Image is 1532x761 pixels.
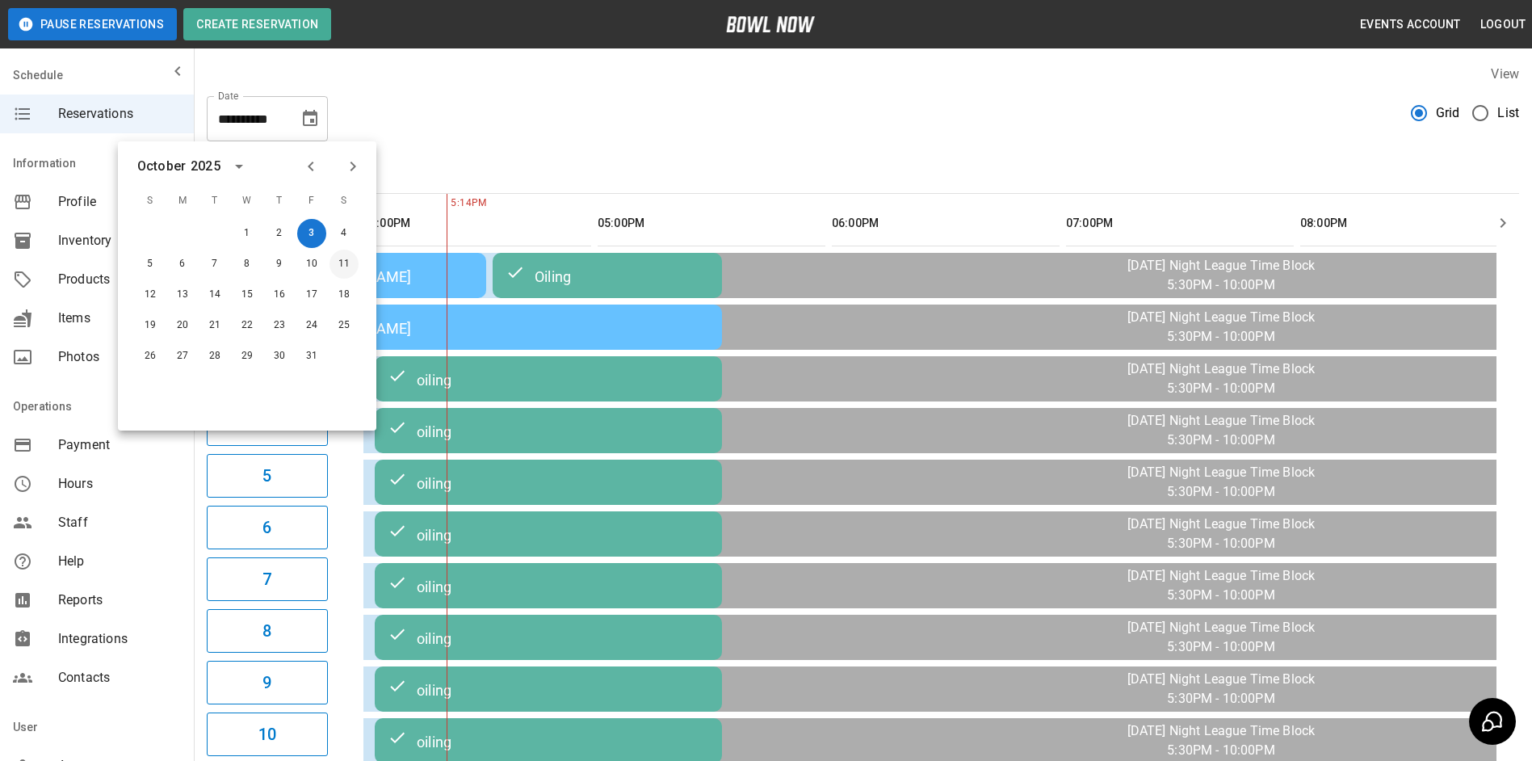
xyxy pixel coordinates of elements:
img: logo [726,16,815,32]
div: [PERSON_NAME] [270,317,709,337]
div: 2025 [191,157,220,176]
button: Oct 30, 2025 [265,342,294,371]
button: Oct 13, 2025 [168,280,197,309]
span: 5:14PM [447,196,451,212]
button: Create Reservation [183,8,331,40]
span: Reservations [58,104,181,124]
span: Help [58,552,181,571]
button: Oct 9, 2025 [265,250,294,279]
span: F [297,185,326,217]
h6: 8 [262,618,271,644]
button: Oct 12, 2025 [136,280,165,309]
button: Choose date, selected date is Oct 3, 2025 [294,103,326,135]
div: inventory tabs [207,154,1519,193]
button: 6 [207,506,328,549]
span: Inventory [58,231,181,250]
div: oiling [388,731,709,750]
button: Oct 7, 2025 [200,250,229,279]
button: Oct 6, 2025 [168,250,197,279]
div: oiling [388,524,709,544]
button: 9 [207,661,328,704]
span: Reports [58,591,181,610]
button: Oct 14, 2025 [200,280,229,309]
span: Staff [58,513,181,532]
span: Contacts [58,668,181,687]
button: Oct 4, 2025 [329,219,359,248]
button: Oct 16, 2025 [265,280,294,309]
button: Oct 11, 2025 [329,250,359,279]
button: Oct 25, 2025 [329,311,359,340]
span: Items [58,309,181,328]
button: Previous month [297,153,325,180]
button: Oct 17, 2025 [297,280,326,309]
span: T [200,185,229,217]
button: Oct 24, 2025 [297,311,326,340]
button: Oct 18, 2025 [329,280,359,309]
div: oiling [388,679,709,699]
h6: 5 [262,463,271,489]
span: Profile [58,192,181,212]
span: List [1497,103,1519,123]
h6: 7 [262,566,271,592]
span: T [265,185,294,217]
span: Products [58,270,181,289]
span: Integrations [58,629,181,649]
button: Next month [339,153,367,180]
button: Oct 28, 2025 [200,342,229,371]
button: Oct 10, 2025 [297,250,326,279]
button: Oct 21, 2025 [200,311,229,340]
button: 5 [207,454,328,498]
button: Oct 15, 2025 [233,280,262,309]
span: W [233,185,262,217]
button: Oct 3, 2025 [297,219,326,248]
span: Payment [58,435,181,455]
div: oiling [388,576,709,595]
button: Logout [1474,10,1532,40]
div: oiling [388,473,709,492]
button: Oct 5, 2025 [136,250,165,279]
h6: 6 [262,515,271,540]
button: Oct 31, 2025 [297,342,326,371]
span: S [329,185,359,217]
div: Oiling [506,266,709,285]
button: 10 [207,713,328,756]
span: Photos [58,347,181,367]
button: Oct 29, 2025 [233,342,262,371]
span: Grid [1436,103,1460,123]
button: Oct 20, 2025 [168,311,197,340]
button: 7 [207,557,328,601]
span: M [168,185,197,217]
button: Oct 27, 2025 [168,342,197,371]
button: Oct 1, 2025 [233,219,262,248]
span: Hours [58,474,181,494]
button: 8 [207,609,328,653]
button: Oct 8, 2025 [233,250,262,279]
div: oiling [388,628,709,647]
button: calendar view is open, switch to year view [225,153,253,180]
button: Pause Reservations [8,8,177,40]
button: Oct 22, 2025 [233,311,262,340]
button: Events Account [1354,10,1467,40]
button: Oct 26, 2025 [136,342,165,371]
div: oiling [388,421,709,440]
button: Oct 23, 2025 [265,311,294,340]
span: S [136,185,165,217]
h6: 10 [258,721,276,747]
div: oiling [388,369,709,389]
button: Oct 2, 2025 [265,219,294,248]
div: October [137,157,186,176]
h6: 9 [262,670,271,696]
label: View [1491,66,1519,82]
button: Oct 19, 2025 [136,311,165,340]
